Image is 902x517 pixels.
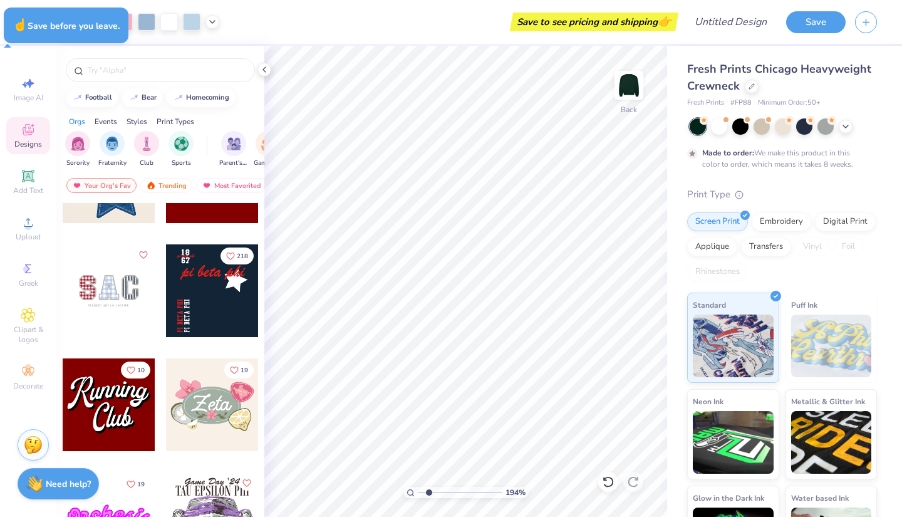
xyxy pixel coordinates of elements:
[791,298,817,311] span: Puff Ink
[795,238,830,256] div: Vinyl
[219,131,248,168] div: filter for Parent's Weekend
[98,131,127,168] div: filter for Fraternity
[136,248,151,263] button: Like
[741,238,791,256] div: Transfers
[752,212,811,231] div: Embroidery
[791,395,865,408] span: Metallic & Glitter Ink
[693,298,726,311] span: Standard
[239,476,254,491] button: Like
[129,94,139,102] img: trend_line.gif
[254,159,283,168] span: Game Day
[254,131,283,168] button: filter button
[140,159,153,168] span: Club
[237,253,248,259] span: 218
[140,178,192,193] div: Trending
[702,148,754,158] strong: Made to order:
[702,147,856,170] div: We make this product in this color to order, which means it takes 8 weeks.
[786,11,846,33] button: Save
[196,178,267,193] div: Most Favorited
[174,137,189,151] img: Sports Image
[69,116,85,127] div: Orgs
[687,61,871,93] span: Fresh Prints Chicago Heavyweight Crewneck
[134,131,159,168] button: filter button
[687,212,748,231] div: Screen Print
[65,131,90,168] div: filter for Sorority
[121,476,150,493] button: Like
[66,159,90,168] span: Sorority
[687,98,724,108] span: Fresh Prints
[693,315,774,377] img: Standard
[693,411,774,474] img: Neon Ink
[127,116,147,127] div: Styles
[66,88,118,107] button: football
[224,362,254,379] button: Like
[14,93,43,103] span: Image AI
[730,98,752,108] span: # FP88
[687,263,748,281] div: Rhinestones
[142,94,157,101] div: bear
[105,137,119,151] img: Fraternity Image
[65,131,90,168] button: filter button
[146,181,156,190] img: trending.gif
[186,94,229,101] div: homecoming
[505,487,526,498] span: 194 %
[693,395,723,408] span: Neon Ink
[791,411,872,474] img: Metallic & Glitter Ink
[46,478,91,490] strong: Need help?
[66,178,137,193] div: Your Org's Fav
[261,137,276,151] img: Game Day Image
[134,131,159,168] div: filter for Club
[86,64,247,76] input: Try "Alpha"
[621,104,637,115] div: Back
[168,131,194,168] button: filter button
[687,238,737,256] div: Applique
[72,181,82,190] img: most_fav.gif
[658,14,671,29] span: 👉
[815,212,876,231] div: Digital Print
[137,481,145,488] span: 19
[140,137,153,151] img: Club Image
[14,139,42,149] span: Designs
[6,325,50,345] span: Clipart & logos
[616,73,641,98] img: Back
[202,181,212,190] img: most_fav.gif
[157,116,194,127] div: Print Types
[85,94,112,101] div: football
[687,187,877,202] div: Print Type
[95,116,117,127] div: Events
[122,88,162,107] button: bear
[19,278,38,288] span: Greek
[174,94,184,102] img: trend_line.gif
[693,491,764,504] span: Glow in the Dark Ink
[98,159,127,168] span: Fraternity
[834,238,863,256] div: Foil
[219,131,248,168] button: filter button
[227,137,241,151] img: Parent's Weekend Image
[13,185,43,196] span: Add Text
[219,159,248,168] span: Parent's Weekend
[168,131,194,168] div: filter for Sports
[685,9,777,34] input: Untitled Design
[220,248,254,264] button: Like
[241,367,248,373] span: 19
[121,362,150,379] button: Like
[513,13,675,31] div: Save to see pricing and shipping
[98,131,127,168] button: filter button
[16,232,41,242] span: Upload
[73,94,83,102] img: trend_line.gif
[791,491,849,504] span: Water based Ink
[172,159,191,168] span: Sports
[13,381,43,391] span: Decorate
[758,98,821,108] span: Minimum Order: 50 +
[167,88,235,107] button: homecoming
[71,137,85,151] img: Sorority Image
[791,315,872,377] img: Puff Ink
[254,131,283,168] div: filter for Game Day
[137,367,145,373] span: 10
